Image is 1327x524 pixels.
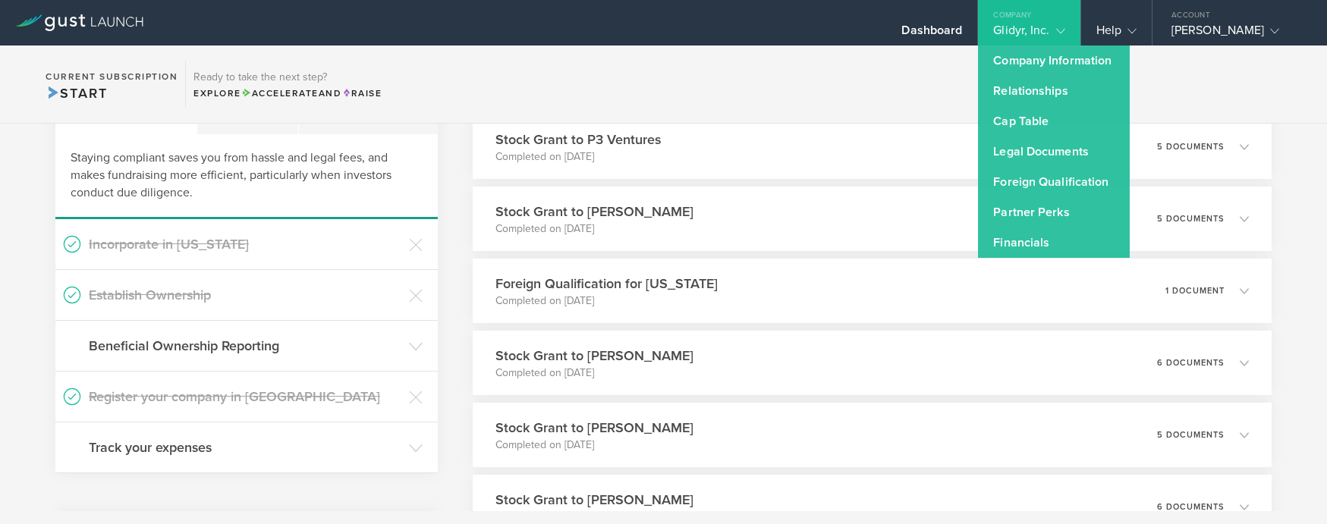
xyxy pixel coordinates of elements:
[993,23,1064,45] div: Glidyr, Inc.
[901,23,962,45] div: Dashboard
[495,202,693,221] h3: Stock Grant to [PERSON_NAME]
[1165,287,1225,295] p: 1 document
[495,130,661,149] h3: Stock Grant to P3 Ventures
[89,285,401,305] h3: Establish Ownership
[495,221,693,237] p: Completed on [DATE]
[89,336,401,356] h3: Beneficial Ownership Reporting
[193,86,382,100] div: Explore
[193,72,382,83] h3: Ready to take the next step?
[1251,451,1327,524] iframe: Chat Widget
[495,490,693,510] h3: Stock Grant to [PERSON_NAME]
[341,88,382,99] span: Raise
[46,85,107,102] span: Start
[495,293,718,309] p: Completed on [DATE]
[1157,215,1225,223] p: 5 documents
[241,88,319,99] span: Accelerate
[495,366,693,381] p: Completed on [DATE]
[185,61,389,108] div: Ready to take the next step?ExploreAccelerateandRaise
[495,149,661,165] p: Completed on [DATE]
[495,274,718,293] h3: Foreign Qualification for [US_STATE]
[1157,503,1225,511] p: 6 documents
[495,346,693,366] h3: Stock Grant to [PERSON_NAME]
[55,134,438,219] div: Staying compliant saves you from hassle and legal fees, and makes fundraising more efficient, par...
[495,438,693,453] p: Completed on [DATE]
[241,88,342,99] span: and
[495,418,693,438] h3: Stock Grant to [PERSON_NAME]
[1171,23,1300,45] div: [PERSON_NAME]
[1157,143,1225,151] p: 5 documents
[1157,359,1225,367] p: 6 documents
[1096,23,1137,45] div: Help
[89,234,401,254] h3: Incorporate in [US_STATE]
[1157,431,1225,439] p: 5 documents
[89,387,401,406] h3: Register your company in [GEOGRAPHIC_DATA]
[46,72,178,81] h2: Current Subscription
[89,438,401,457] h3: Track your expenses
